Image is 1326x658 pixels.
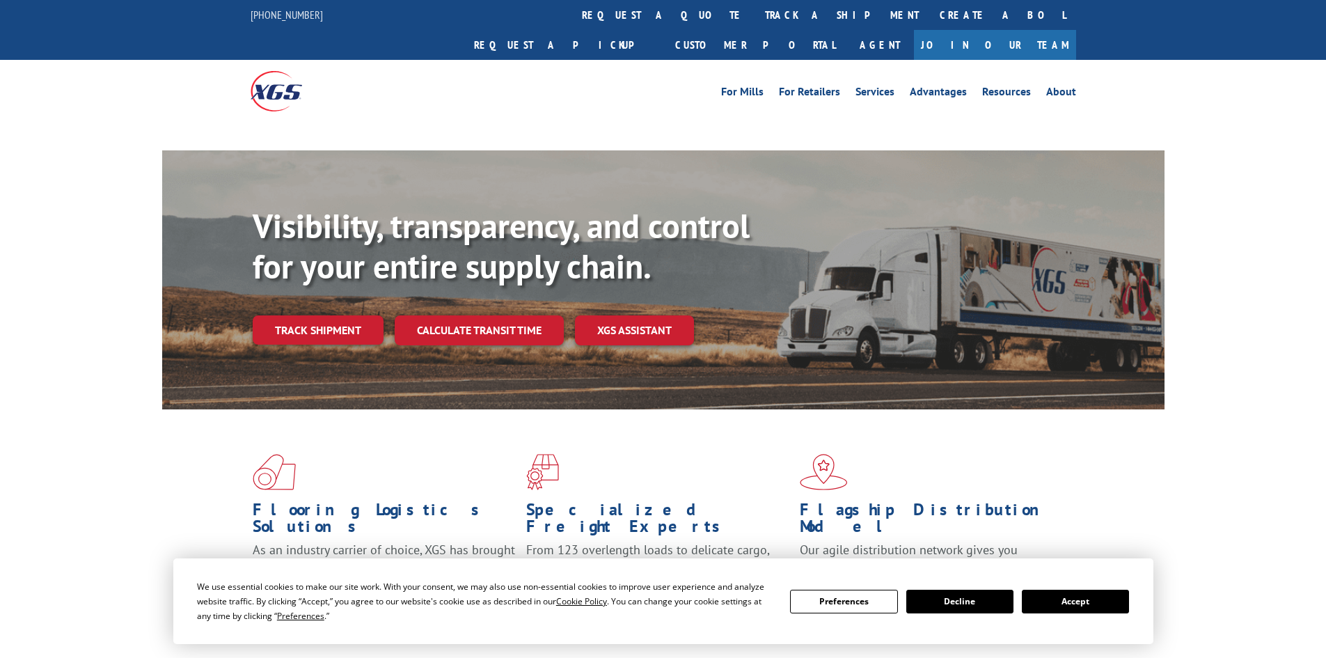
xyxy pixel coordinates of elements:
b: Visibility, transparency, and control for your entire supply chain. [253,204,750,288]
a: XGS ASSISTANT [575,315,694,345]
a: Join Our Team [914,30,1076,60]
div: We use essential cookies to make our site work. With your consent, we may also use non-essential ... [197,579,773,623]
span: Cookie Policy [556,595,607,607]
img: xgs-icon-flagship-distribution-model-red [800,454,848,490]
a: Agent [846,30,914,60]
a: Customer Portal [665,30,846,60]
a: For Mills [721,86,764,102]
span: Preferences [277,610,324,622]
a: Request a pickup [464,30,665,60]
a: Track shipment [253,315,384,345]
a: [PHONE_NUMBER] [251,8,323,22]
h1: Flagship Distribution Model [800,501,1063,542]
h1: Specialized Freight Experts [526,501,789,542]
img: xgs-icon-focused-on-flooring-red [526,454,559,490]
button: Preferences [790,590,897,613]
a: Advantages [910,86,967,102]
button: Decline [906,590,1013,613]
span: Our agile distribution network gives you nationwide inventory management on demand. [800,542,1056,574]
a: About [1046,86,1076,102]
a: For Retailers [779,86,840,102]
div: Cookie Consent Prompt [173,558,1153,644]
a: Resources [982,86,1031,102]
a: Calculate transit time [395,315,564,345]
p: From 123 overlength loads to delicate cargo, our experienced staff knows the best way to move you... [526,542,789,604]
a: Services [855,86,894,102]
img: xgs-icon-total-supply-chain-intelligence-red [253,454,296,490]
h1: Flooring Logistics Solutions [253,501,516,542]
span: As an industry carrier of choice, XGS has brought innovation and dedication to flooring logistics... [253,542,515,591]
button: Accept [1022,590,1129,613]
